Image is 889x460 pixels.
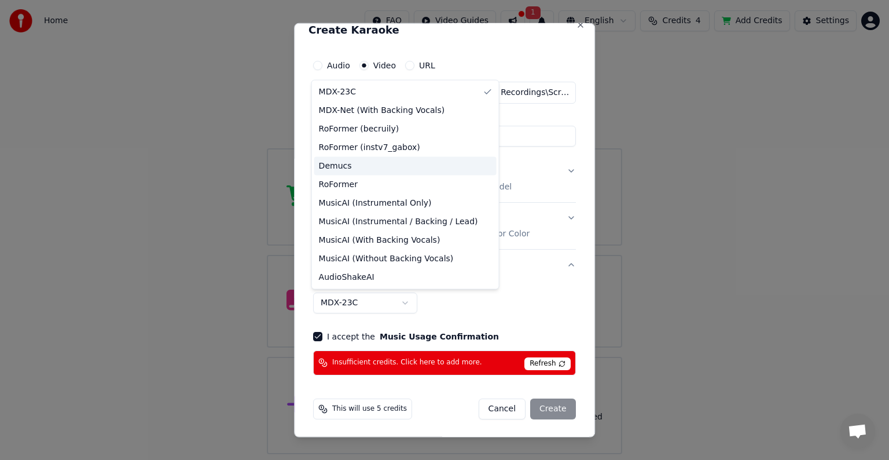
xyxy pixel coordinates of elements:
[319,234,440,246] span: MusicAI (With Backing Vocals)
[319,216,478,227] span: MusicAI (Instrumental / Backing / Lead)
[319,86,356,98] span: MDX-23C
[319,179,358,191] span: RoFormer
[319,160,352,172] span: Demucs
[319,123,399,135] span: RoFormer (becruily)
[319,198,432,209] span: MusicAI (Instrumental Only)
[319,253,454,264] span: MusicAI (Without Backing Vocals)
[319,271,374,283] span: AudioShakeAI
[319,142,420,154] span: RoFormer (instv7_gabox)
[319,105,445,116] span: MDX-Net (With Backing Vocals)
